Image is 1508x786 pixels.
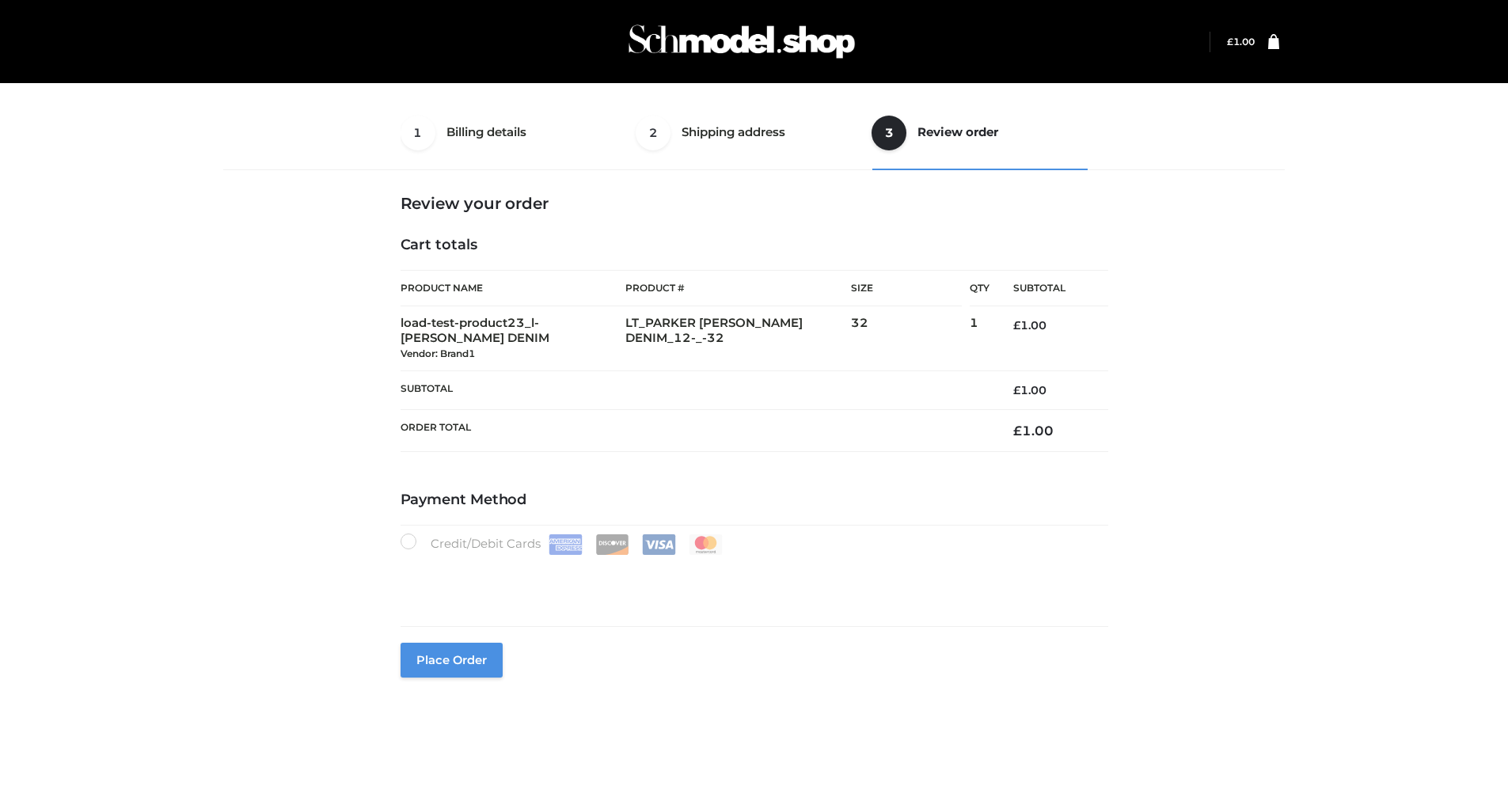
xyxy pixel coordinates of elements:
[401,306,626,370] td: load-test-product23_l-[PERSON_NAME] DENIM
[990,271,1108,306] th: Subtotal
[1013,423,1022,439] span: £
[625,270,851,306] th: Product #
[401,237,1108,254] h4: Cart totals
[401,370,990,409] th: Subtotal
[851,271,962,306] th: Size
[401,194,1108,213] h3: Review your order
[970,270,990,306] th: Qty
[397,552,1105,609] iframe: Secure payment input frame
[851,306,970,370] td: 32
[1013,318,1046,332] bdi: 1.00
[401,533,724,555] label: Credit/Debit Cards
[549,534,583,555] img: Amex
[970,306,990,370] td: 1
[1227,36,1255,47] a: £1.00
[1013,383,1020,397] span: £
[1013,318,1020,332] span: £
[642,534,676,555] img: Visa
[623,10,860,73] img: Schmodel Admin 964
[625,306,851,370] td: LT_PARKER [PERSON_NAME] DENIM_12-_-32
[1013,383,1046,397] bdi: 1.00
[401,643,503,678] button: Place order
[595,534,629,555] img: Discover
[1227,36,1233,47] span: £
[401,347,475,359] small: Vendor: Brand1
[401,409,990,451] th: Order Total
[401,270,626,306] th: Product Name
[1013,423,1054,439] bdi: 1.00
[1227,36,1255,47] bdi: 1.00
[689,534,723,555] img: Mastercard
[401,492,1108,509] h4: Payment Method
